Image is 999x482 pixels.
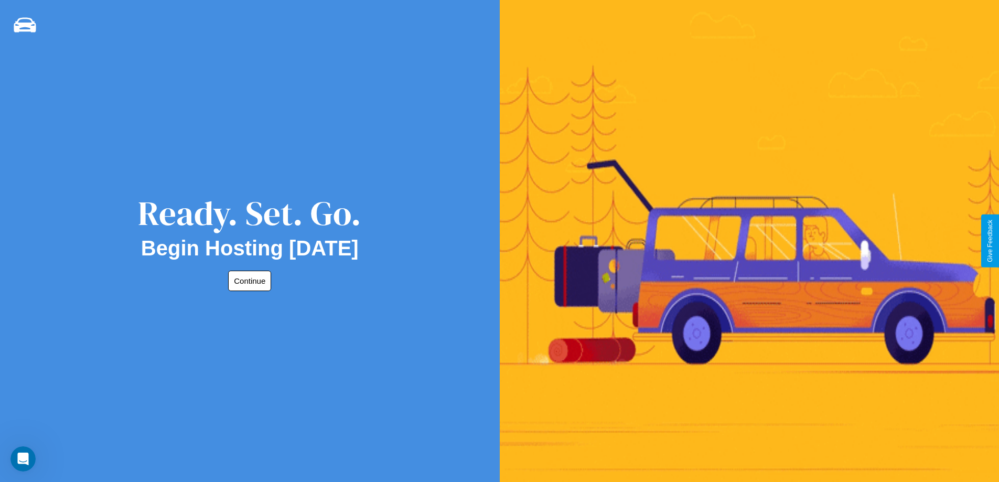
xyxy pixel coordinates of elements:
div: Ready. Set. Go. [138,190,361,237]
h2: Begin Hosting [DATE] [141,237,359,260]
button: Continue [228,271,271,291]
iframe: Intercom live chat [10,446,36,472]
div: Give Feedback [986,220,994,262]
